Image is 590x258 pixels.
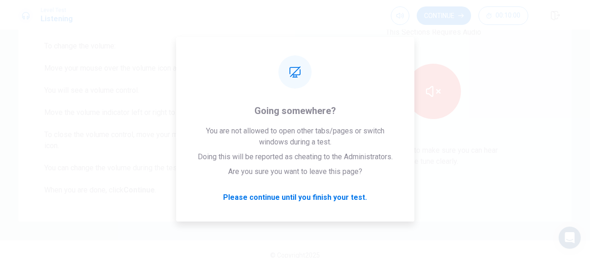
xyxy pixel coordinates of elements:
[41,13,73,24] h1: Listening
[124,186,155,194] b: Continue
[417,6,471,25] button: Continue
[478,6,528,25] button: 00:10:00
[369,145,498,167] p: Click the icon to make sure you can hear the tune clearly.
[44,41,269,196] div: To change the volume: Move your mouse over the volume icon at the top of the screen. You will see...
[496,12,520,19] span: 00:10:00
[386,27,481,38] p: This Sections Requires Audio
[559,227,581,249] div: Open Intercom Messenger
[41,7,73,13] span: Level Test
